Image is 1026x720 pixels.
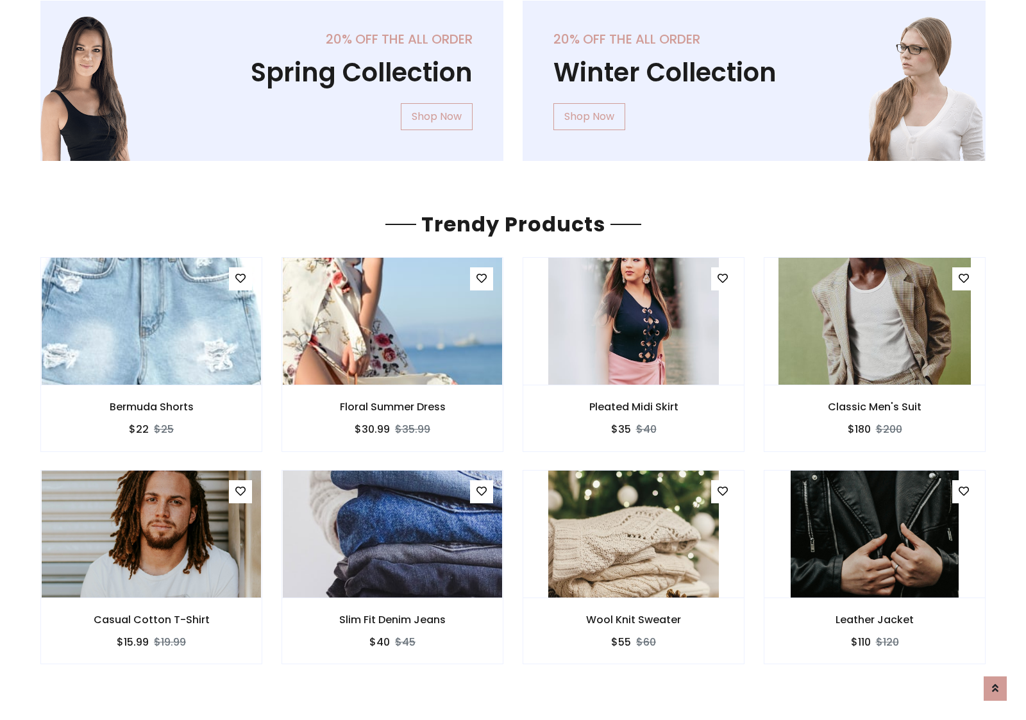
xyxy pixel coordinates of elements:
[553,31,955,47] h5: 20% off the all order
[71,57,473,88] h1: Spring Collection
[395,422,430,437] del: $35.99
[41,614,262,626] h6: Casual Cotton T-Shirt
[41,401,262,413] h6: Bermuda Shorts
[848,423,871,435] h6: $180
[129,423,149,435] h6: $22
[764,401,985,413] h6: Classic Men's Suit
[523,401,744,413] h6: Pleated Midi Skirt
[154,422,174,437] del: $25
[282,401,503,413] h6: Floral Summer Dress
[876,635,899,649] del: $120
[416,210,610,239] span: Trendy Products
[154,635,186,649] del: $19.99
[553,57,955,88] h1: Winter Collection
[611,423,631,435] h6: $35
[851,636,871,648] h6: $110
[401,103,473,130] a: Shop Now
[369,636,390,648] h6: $40
[636,422,657,437] del: $40
[764,614,985,626] h6: Leather Jacket
[395,635,416,649] del: $45
[611,636,631,648] h6: $55
[523,614,744,626] h6: Wool Knit Sweater
[636,635,656,649] del: $60
[117,636,149,648] h6: $15.99
[553,103,625,130] a: Shop Now
[876,422,902,437] del: $200
[282,614,503,626] h6: Slim Fit Denim Jeans
[71,31,473,47] h5: 20% off the all order
[355,423,390,435] h6: $30.99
